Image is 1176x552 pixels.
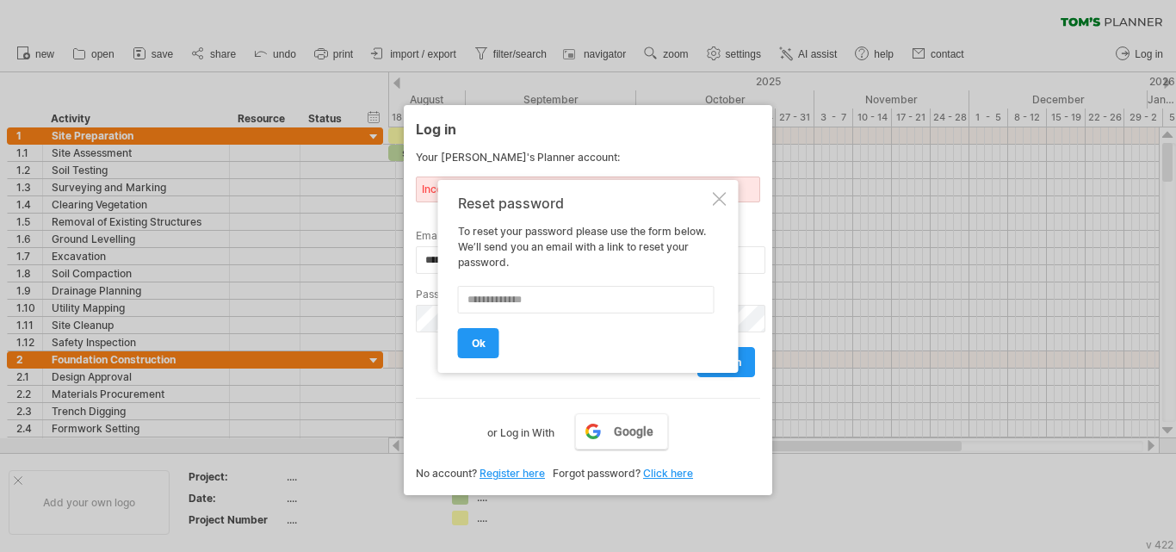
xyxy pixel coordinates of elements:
label: Email: [416,229,760,242]
div: Incorrect email or password. Please try again. [416,177,760,202]
div: Log in [416,113,760,144]
span: Google [614,425,653,438]
label: or Log in With [487,413,554,443]
a: Google [575,413,668,450]
a: ok [458,328,499,358]
a: Click here [643,467,693,480]
div: Reset password [458,195,709,211]
div: To reset your password please use the form below. We’ll send you an email with a link to reset yo... [458,195,709,357]
span: ok [472,337,486,350]
div: Your [PERSON_NAME]'s Planner account: [416,151,760,164]
a: Register here [480,467,545,480]
span: No account? [416,467,477,480]
span: Forgot password? [553,467,641,480]
label: Password: [416,288,760,301]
